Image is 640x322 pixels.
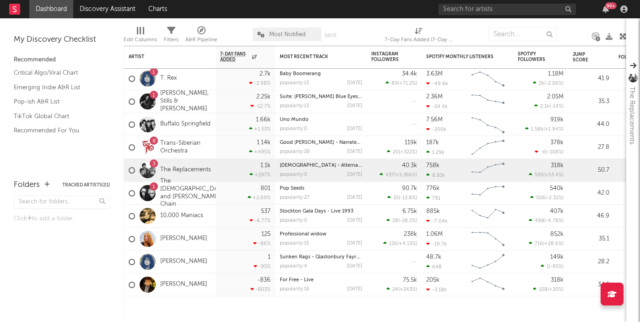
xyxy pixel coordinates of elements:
[539,81,544,86] span: 2k
[160,166,211,174] a: The Replacements
[399,241,416,246] span: +4.13 %
[426,241,447,247] div: -19.7k
[347,126,362,131] div: [DATE]
[160,212,203,220] a: 10,000 Maniacs
[260,186,271,191] div: 801
[347,172,362,177] div: [DATE]
[280,186,304,191] a: Pop Seeds
[280,287,309,292] div: popularity: 16
[426,277,439,283] div: 205k
[185,23,217,49] div: A&R Pipeline
[14,126,101,136] a: Recommended For You
[550,186,564,191] div: 540k
[280,117,362,122] div: Uno Mundo
[389,241,397,246] span: 126
[404,231,417,237] div: 238k
[14,111,101,121] a: TikTok Global Chart
[250,286,271,292] div: -803 %
[386,218,417,224] div: ( )
[525,126,564,132] div: ( )
[550,140,564,146] div: 378k
[249,126,271,132] div: +1.53 %
[541,263,564,269] div: ( )
[280,172,307,177] div: popularity: 0
[280,81,309,86] div: popularity: 13
[280,209,353,214] a: Stockton Gala Days - Live 1993
[573,165,609,176] div: 50.7
[426,126,446,132] div: -200k
[160,178,227,209] a: The [DEMOGRAPHIC_DATA] and [PERSON_NAME] Chain
[280,140,379,145] a: Good [PERSON_NAME] - Narrated Version
[160,90,211,113] a: [PERSON_NAME], Stills & [PERSON_NAME]
[280,54,348,60] div: Most Recent Track
[250,103,271,109] div: -12.7 %
[400,287,416,292] span: +243 %
[249,80,271,86] div: -2.98 %
[280,278,314,283] a: For Free - Live
[385,80,417,86] div: ( )
[550,264,562,269] span: -95 %
[260,71,271,77] div: 2.7k
[160,235,207,243] a: [PERSON_NAME]
[573,73,609,84] div: 41.9
[548,71,564,77] div: 1.18M
[533,80,564,86] div: ( )
[549,287,562,292] span: +20 %
[256,117,271,123] div: 1.66k
[426,104,448,109] div: -24.4k
[385,173,394,178] span: 437
[467,273,509,296] svg: Chart title
[518,51,550,62] div: Spotify Followers
[573,257,609,267] div: 28.2
[14,82,101,93] a: Emerging Indie A&R List
[164,34,179,45] div: Filters
[545,127,562,132] span: +1.94 %
[14,196,110,209] input: Search for folders...
[371,51,403,62] div: Instagram Followers
[540,104,549,109] span: 2.1k
[268,254,271,260] div: 1
[280,232,326,237] a: Professional widow
[280,264,307,269] div: popularity: 4
[533,286,564,292] div: ( )
[347,195,362,200] div: [DATE]
[426,149,445,155] div: 1.29k
[467,113,509,136] svg: Chart title
[387,195,417,201] div: ( )
[347,241,362,246] div: [DATE]
[535,218,544,224] span: 498
[280,117,309,122] a: Uno Mundo
[347,104,362,109] div: [DATE]
[269,32,306,38] span: Most Notified
[426,117,443,123] div: 7.56M
[551,277,564,283] div: 318k
[280,241,309,246] div: popularity: 15
[534,103,564,109] div: ( )
[280,163,362,168] div: Androgynous - Alternate Version
[280,255,362,260] div: Sunken Rags - Glastonbury Fayre Home Demo
[347,149,362,154] div: [DATE]
[280,104,309,109] div: popularity: 13
[426,254,441,260] div: 48.7k
[426,71,443,77] div: 3.63M
[124,34,157,45] div: Edit Columns
[280,218,307,223] div: popularity: 0
[605,2,617,9] div: 99 +
[396,173,416,178] span: +5.36k %
[280,163,382,168] a: [DEMOGRAPHIC_DATA] - Alternate Version
[467,159,509,182] svg: Chart title
[426,54,495,60] div: Spotify Monthly Listeners
[347,264,362,269] div: [DATE]
[535,241,543,246] span: 716
[280,94,362,99] div: Suite: Judy Blue Eyes - Live
[385,23,453,49] div: 7-Day Fans Added (7-Day Fans Added)
[14,213,110,224] div: Click to add a folder.
[531,127,543,132] span: 1.58k
[426,218,448,224] div: -7.04k
[387,149,417,155] div: ( )
[467,136,509,159] svg: Chart title
[535,173,543,178] span: 595
[280,126,307,131] div: popularity: 0
[530,195,564,201] div: ( )
[426,287,447,293] div: -3.18k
